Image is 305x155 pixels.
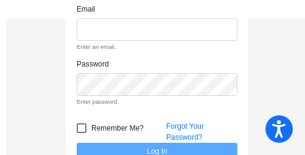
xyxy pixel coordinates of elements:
[77,98,237,106] small: Enter password.
[91,121,144,135] span: Remember Me?
[77,4,95,15] label: Email
[166,122,204,142] a: Forgot Your Password?
[77,43,237,51] small: Enter an email.
[77,59,109,70] label: Password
